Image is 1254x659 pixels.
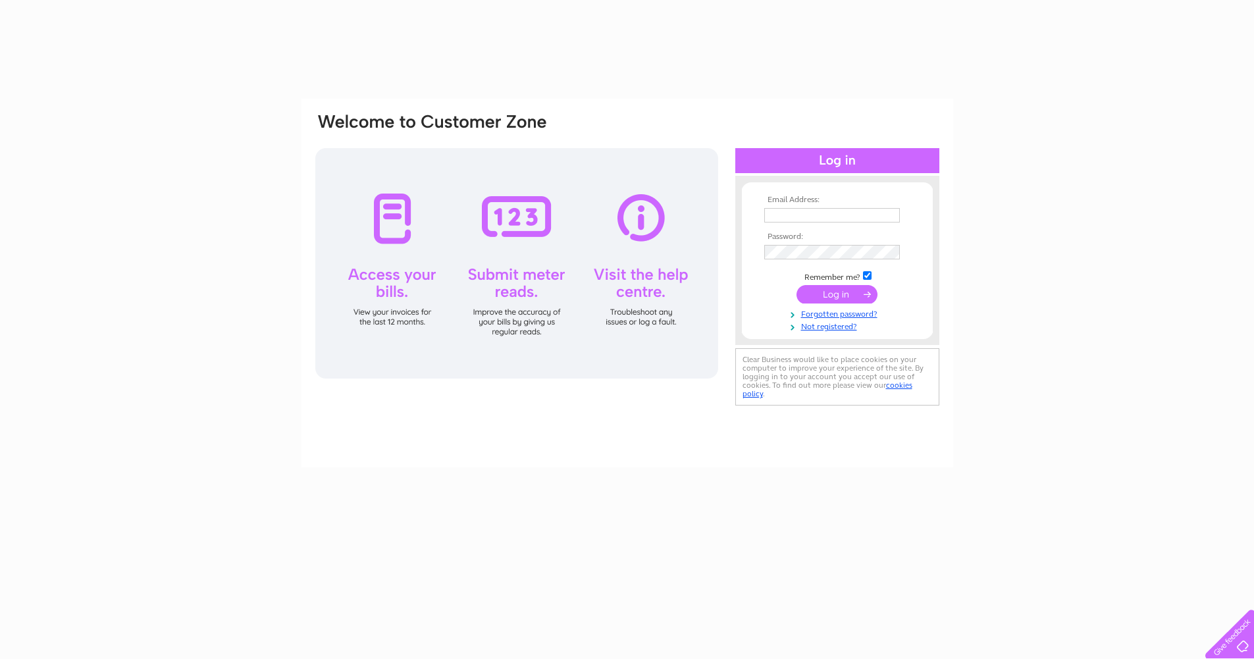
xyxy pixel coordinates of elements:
a: Forgotten password? [764,307,914,319]
div: Clear Business would like to place cookies on your computer to improve your experience of the sit... [735,348,939,406]
input: Submit [797,285,877,303]
th: Email Address: [761,196,914,205]
td: Remember me? [761,269,914,282]
th: Password: [761,232,914,242]
a: cookies policy [743,381,912,398]
a: Not registered? [764,319,914,332]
